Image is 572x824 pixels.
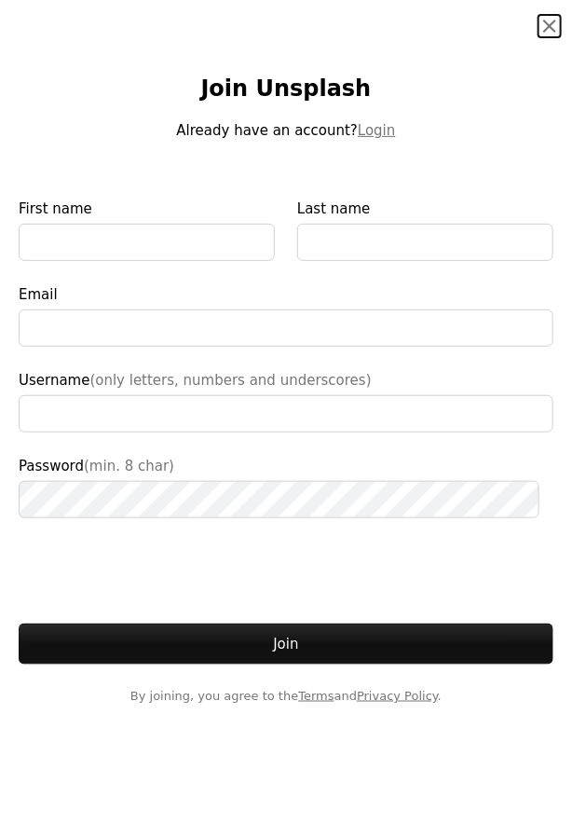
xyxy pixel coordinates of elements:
[357,689,438,703] a: Privacy Policy
[19,224,275,261] input: First name
[19,395,553,433] input: Username(only letters, numbers and underscores)
[19,687,553,706] span: By joining, you agree to the and .
[19,481,539,518] input: Password(min. 8 char)
[89,372,371,389] span: (only letters, numbers and underscores)
[19,455,553,518] label: Password
[297,224,553,261] input: Last name
[19,624,553,665] button: Join
[19,75,553,104] h1: Join Unsplash
[19,119,553,142] p: Already have an account?
[297,198,553,261] label: Last name
[19,283,553,347] label: Email
[84,458,174,474] span: (min. 8 char)
[358,119,395,142] button: Login
[19,369,553,433] label: Username
[19,309,553,347] input: Email
[19,198,275,261] label: First name
[298,689,334,703] a: Terms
